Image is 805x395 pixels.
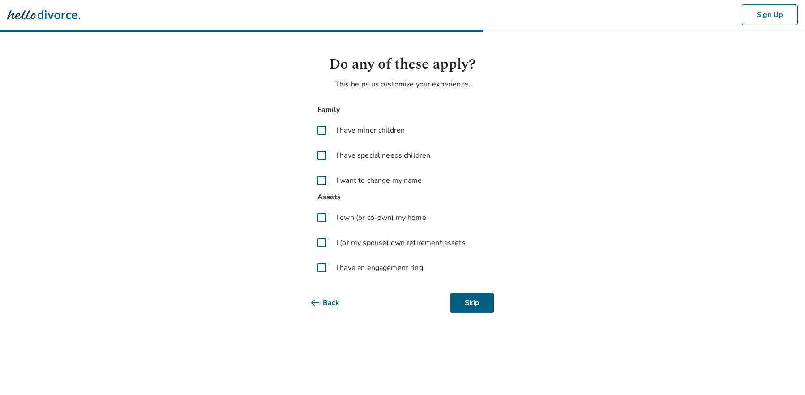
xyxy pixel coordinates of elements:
[311,293,354,313] button: Back
[336,262,423,273] span: I have an engagement ring
[336,212,426,223] span: I own (or co-own) my home
[336,237,466,248] span: I (or my spouse) own retirement assets
[311,54,494,75] h1: Do any of these apply?
[336,125,405,136] span: I have minor children
[450,293,494,313] button: Skip
[311,191,494,203] span: Assets
[311,79,494,90] p: This helps us customize your experience.
[760,352,805,395] iframe: Chat Widget
[336,150,430,161] span: I have special needs children
[336,175,422,186] span: I want to change my name
[311,104,494,116] span: Family
[742,4,798,25] button: Sign Up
